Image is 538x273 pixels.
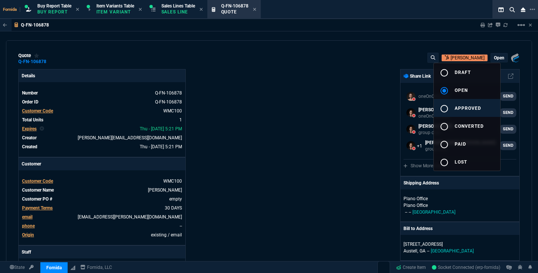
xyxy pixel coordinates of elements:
span: lost [455,159,467,165]
span: open [455,88,468,93]
mat-icon: radio_button_unchecked [440,158,449,167]
mat-icon: radio_button_unchecked [440,104,449,113]
mat-icon: radio_button_unchecked [440,68,449,77]
span: approved [455,106,481,111]
mat-icon: radio_button_checked [440,86,449,95]
span: draft [455,70,471,75]
span: converted [455,124,484,129]
mat-icon: radio_button_unchecked [440,140,449,149]
span: paid [455,142,466,147]
mat-icon: radio_button_unchecked [440,122,449,131]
